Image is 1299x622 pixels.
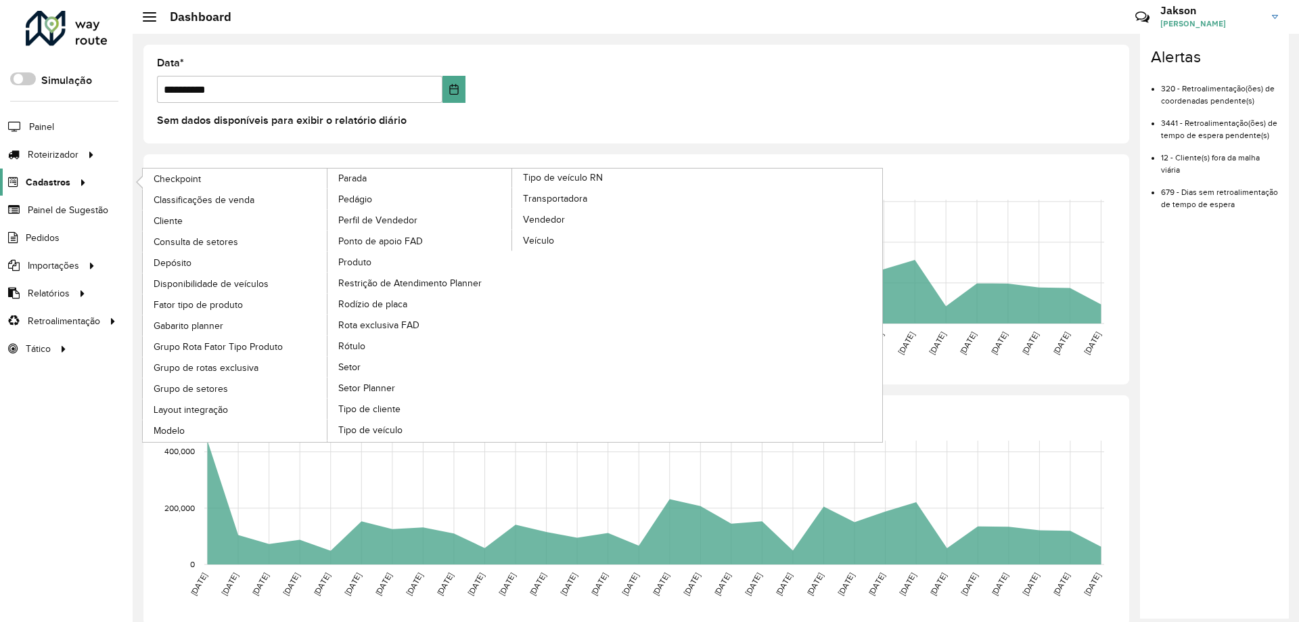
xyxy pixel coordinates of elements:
a: Modelo [143,420,328,441]
span: Roteirizador [28,148,78,162]
a: Vendedor [512,209,698,229]
text: [DATE] [405,571,424,596]
span: Restrição de Atendimento Planner [338,276,482,290]
text: [DATE] [1051,330,1071,355]
text: [DATE] [189,571,208,596]
span: Grupo de setores [154,382,228,396]
a: Grupo Rota Fator Tipo Produto [143,336,328,357]
a: Rodízio de placa [327,294,513,314]
span: Classificações de venda [154,193,254,207]
text: [DATE] [898,571,917,596]
text: [DATE] [466,571,486,596]
span: Parada [338,171,367,185]
span: Rota exclusiva FAD [338,318,419,332]
span: Produto [338,255,371,269]
span: Layout integração [154,403,228,417]
a: Ponto de apoio FAD [327,231,513,251]
text: [DATE] [1020,330,1040,355]
text: [DATE] [620,571,640,596]
text: [DATE] [744,571,763,596]
a: Tipo de veículo [327,420,513,440]
span: Grupo Rota Fator Tipo Produto [154,340,283,354]
span: Tipo de cliente [338,402,401,416]
span: Tipo de veículo [338,423,403,437]
span: Disponibilidade de veículos [154,277,269,291]
button: Choose Date [442,76,466,103]
text: [DATE] [281,571,301,596]
a: Veículo [512,230,698,250]
span: Fator tipo de produto [154,298,243,312]
a: Grupo de setores [143,378,328,399]
text: [DATE] [958,330,978,355]
a: Transportadora [512,188,698,208]
a: Classificações de venda [143,190,328,210]
a: Checkpoint [143,169,328,189]
span: Setor [338,360,361,374]
label: Sem dados disponíveis para exibir o relatório diário [157,112,407,129]
li: 3441 - Retroalimentação(ões) de tempo de espera pendente(s) [1161,107,1278,141]
text: [DATE] [312,571,332,596]
span: Setor Planner [338,381,395,395]
text: [DATE] [559,571,578,596]
li: 679 - Dias sem retroalimentação de tempo de espera [1161,176,1278,210]
span: Importações [28,259,79,273]
span: Pedidos [26,231,60,245]
text: [DATE] [836,571,856,596]
text: 400,000 [164,447,195,456]
a: Rota exclusiva FAD [327,315,513,335]
a: Grupo de rotas exclusiva [143,357,328,378]
a: Parada [143,169,513,442]
text: [DATE] [928,330,947,355]
label: Data [157,55,184,71]
text: [DATE] [928,571,948,596]
text: [DATE] [989,330,1009,355]
div: Críticas? Dúvidas? Elogios? Sugestões? Entre em contato conosco! [974,4,1115,41]
span: Perfil de Vendedor [338,213,417,227]
text: [DATE] [343,571,363,596]
text: [DATE] [805,571,825,596]
a: Perfil de Vendedor [327,210,513,230]
span: Tipo de veículo RN [523,171,603,185]
h2: Dashboard [156,9,231,24]
span: Depósito [154,256,191,270]
span: Ponto de apoio FAD [338,234,423,248]
a: Tipo de veículo RN [327,169,698,442]
span: Gabarito planner [154,319,223,333]
h4: Alertas [1151,47,1278,67]
text: [DATE] [220,571,240,596]
text: [DATE] [896,330,916,355]
a: Rótulo [327,336,513,356]
h3: Jakson [1160,4,1262,17]
a: Produto [327,252,513,272]
text: [DATE] [589,571,609,596]
span: Checkpoint [154,172,201,186]
label: Simulação [41,72,92,89]
span: Veículo [523,234,554,248]
li: 12 - Cliente(s) fora da malha viária [1161,141,1278,176]
text: 0 [190,560,195,569]
text: [DATE] [1082,330,1102,355]
span: Modelo [154,424,185,438]
a: Fator tipo de produto [143,294,328,315]
span: Rótulo [338,339,365,353]
text: [DATE] [1051,571,1071,596]
a: Depósito [143,252,328,273]
span: Painel de Sugestão [28,203,108,217]
text: [DATE] [528,571,547,596]
text: [DATE] [497,571,517,596]
span: Tático [26,342,51,356]
text: [DATE] [867,571,886,596]
a: Gabarito planner [143,315,328,336]
a: Restrição de Atendimento Planner [327,273,513,293]
text: [DATE] [712,571,732,596]
a: Consulta de setores [143,231,328,252]
span: Retroalimentação [28,314,100,328]
span: Painel [29,120,54,134]
text: [DATE] [682,571,702,596]
text: [DATE] [435,571,455,596]
a: Cliente [143,210,328,231]
span: [PERSON_NAME] [1160,18,1262,30]
span: Rodízio de placa [338,297,407,311]
text: [DATE] [990,571,1009,596]
a: Disponibilidade de veículos [143,273,328,294]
